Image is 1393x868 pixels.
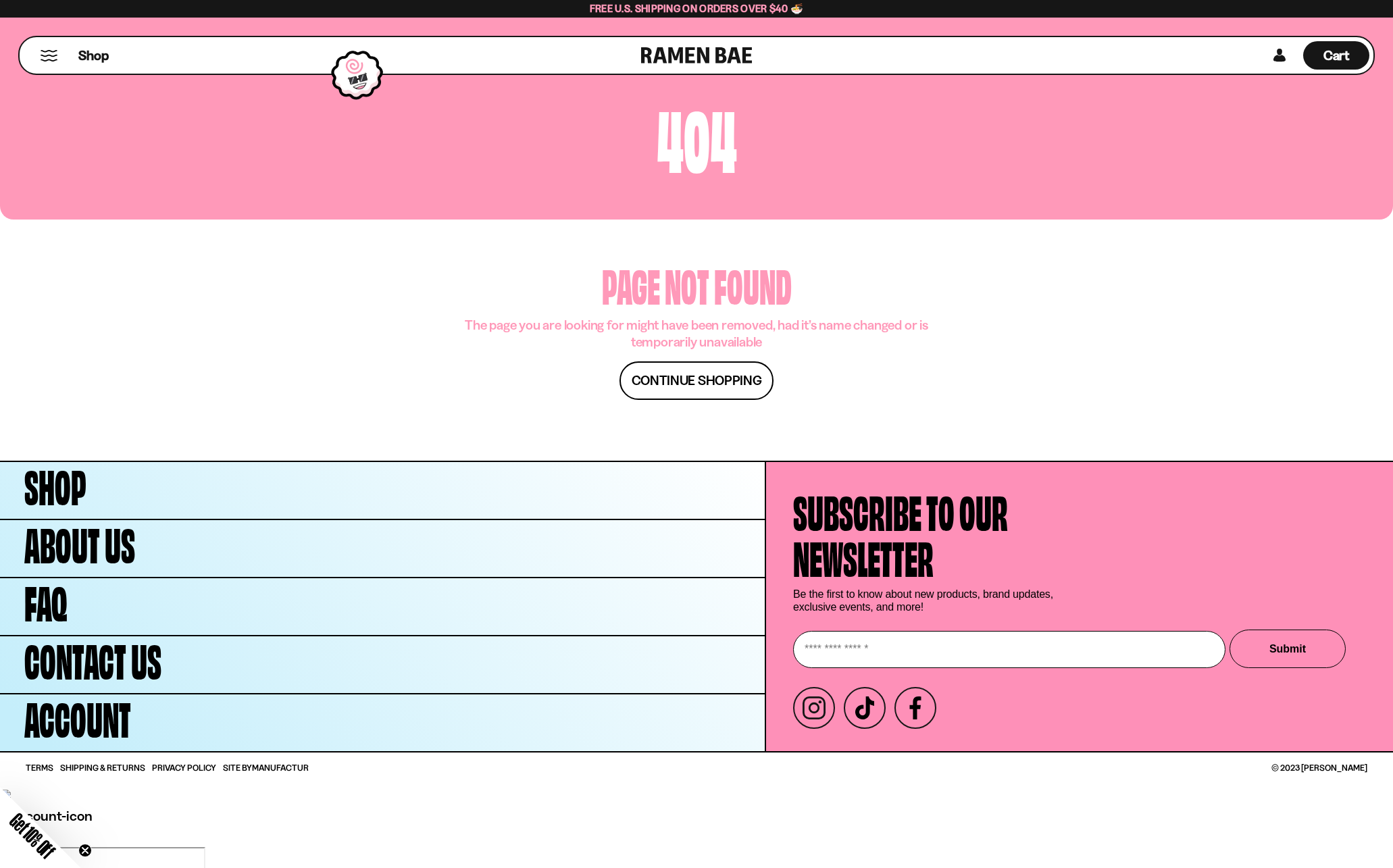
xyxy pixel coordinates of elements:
span: Shop [24,461,86,507]
span: Continue shopping [632,372,762,389]
span: Cart [1323,47,1350,63]
span: FAQ [24,577,68,623]
a: Shipping & Returns [60,763,145,772]
span: About Us [24,519,135,565]
p: The page you are looking for might have been removed, had it’s name changed or is temporarily una... [463,317,930,351]
a: Manufactur [252,762,309,773]
input: Enter your email [793,631,1225,668]
a: Shop [78,41,109,70]
h1: page not found [463,260,930,306]
span: Account [24,693,131,739]
span: Free U.S. Shipping on Orders over $40 🍜 [590,2,804,15]
button: Mobile Menu Trigger [40,50,58,61]
span: Shop [78,47,109,65]
h1: 404 [10,105,1383,165]
span: Get 10% Off [6,809,59,862]
button: Close teaser [78,844,92,857]
button: Submit [1230,630,1346,668]
a: Cart [1303,37,1369,74]
p: Be the first to know about new products, brand updates, exclusive events, and more! [793,588,1063,613]
h4: Subscribe to our newsletter [793,486,1008,578]
a: Terms [26,763,53,772]
span: © 2023 [PERSON_NAME] [1271,763,1367,772]
span: Site By [223,763,309,772]
a: Continue shopping [619,361,774,400]
a: Privacy Policy [152,763,216,772]
span: Contact Us [24,635,161,681]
